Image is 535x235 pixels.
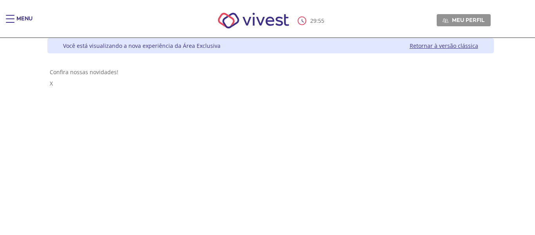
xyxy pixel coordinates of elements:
div: Você está visualizando a nova experiência da Área Exclusiva [63,42,221,49]
a: Retornar à versão clássica [410,42,478,49]
div: Vivest [42,38,494,235]
img: Vivest [209,4,298,37]
span: 55 [318,17,324,24]
span: Meu perfil [452,16,484,24]
div: : [298,16,326,25]
div: Confira nossas novidades! [50,68,492,76]
span: 29 [310,17,316,24]
img: Meu perfil [443,18,448,24]
span: X [50,80,53,87]
a: Meu perfil [437,14,491,26]
div: Menu [16,15,33,31]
